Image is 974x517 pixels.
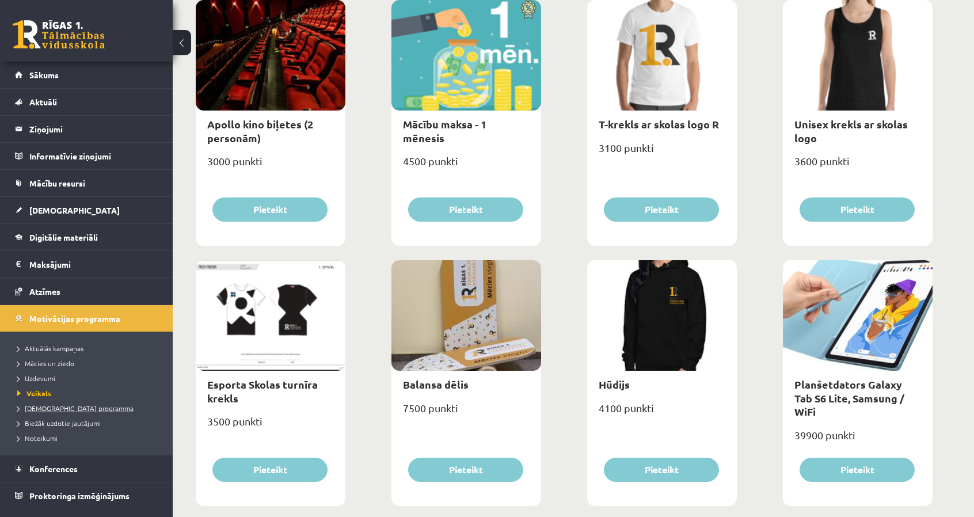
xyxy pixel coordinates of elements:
a: Sākums [15,62,158,88]
span: Digitālie materiāli [29,232,98,242]
a: Aktuāli [15,89,158,115]
span: Sākums [29,70,59,80]
a: Proktoringa izmēģinājums [15,482,158,509]
span: [DEMOGRAPHIC_DATA] programma [17,404,134,413]
a: Mācies un ziedo [17,358,161,368]
legend: Maksājumi [29,251,158,277]
a: Aktuālās kampaņas [17,343,161,353]
a: Ziņojumi [15,116,158,142]
span: Konferences [29,463,78,474]
span: Mācies un ziedo [17,359,74,368]
a: [DEMOGRAPHIC_DATA] [15,197,158,223]
a: Digitālie materiāli [15,224,158,250]
a: Esporta Skolas turnīra krekls [207,378,318,404]
a: Konferences [15,455,158,482]
div: 4500 punkti [391,151,541,180]
a: Mācību maksa - 1 mēnesis [403,117,486,144]
span: Aktuālās kampaņas [17,344,83,353]
a: T-krekls ar skolas logo R [599,117,719,131]
span: Biežāk uzdotie jautājumi [17,419,101,428]
a: Noteikumi [17,433,161,443]
a: Apollo kino biļetes (2 personām) [207,117,313,144]
span: Veikals [17,389,51,398]
legend: Informatīvie ziņojumi [29,143,158,169]
span: Proktoringa izmēģinājums [29,491,130,501]
a: Informatīvie ziņojumi [15,143,158,169]
div: 39900 punkti [783,425,933,454]
a: Maksājumi [15,251,158,277]
a: Motivācijas programma [15,305,158,332]
span: [DEMOGRAPHIC_DATA] [29,205,120,215]
legend: Ziņojumi [29,116,158,142]
a: Uzdevumi [17,373,161,383]
a: Atzīmes [15,278,158,305]
span: Mācību resursi [29,178,85,188]
a: Veikals [17,388,161,398]
a: Rīgas 1. Tālmācības vidusskola [13,20,105,49]
div: 4100 punkti [587,398,737,427]
span: Uzdevumi [17,374,55,383]
a: Balansa dēlis [403,378,469,391]
button: Pieteikt [604,458,719,482]
button: Pieteikt [408,197,523,222]
div: 3000 punkti [196,151,345,180]
button: Pieteikt [800,197,915,222]
a: [DEMOGRAPHIC_DATA] programma [17,403,161,413]
button: Pieteikt [800,458,915,482]
span: Noteikumi [17,434,58,443]
button: Pieteikt [212,197,328,222]
div: 3500 punkti [196,412,345,440]
a: Hūdijs [599,378,630,391]
button: Pieteikt [604,197,719,222]
div: 3100 punkti [587,138,737,167]
div: 3600 punkti [783,151,933,180]
a: Biežāk uzdotie jautājumi [17,418,161,428]
span: Motivācijas programma [29,313,120,324]
span: Aktuāli [29,97,57,107]
a: Mācību resursi [15,170,158,196]
button: Pieteikt [408,458,523,482]
div: 7500 punkti [391,398,541,427]
a: Unisex krekls ar skolas logo [794,117,908,144]
a: Planšetdators Galaxy Tab S6 Lite, Samsung / WiFi [794,378,904,418]
button: Pieteikt [212,458,328,482]
span: Atzīmes [29,286,60,296]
